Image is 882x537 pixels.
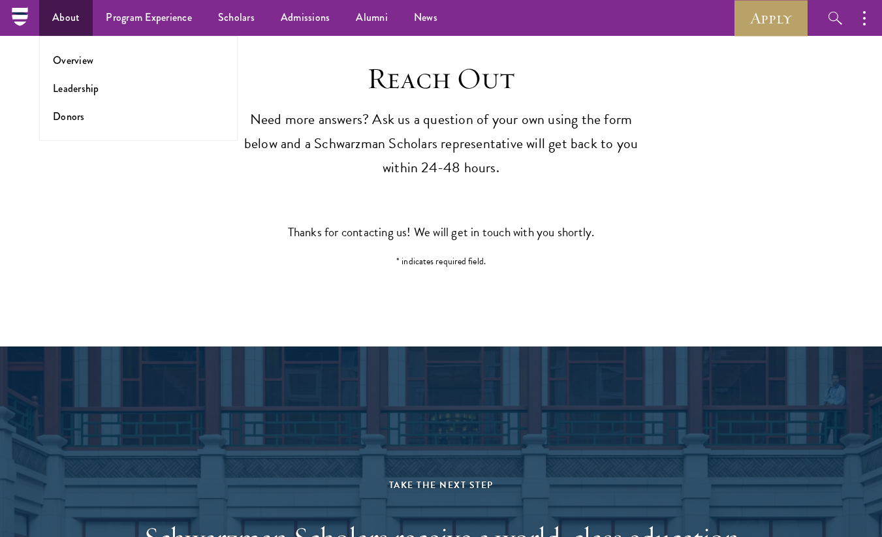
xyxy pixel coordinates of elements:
a: Donors [53,109,85,124]
div: Take the Next Step [138,477,745,493]
h3: Reach Out [239,61,644,97]
a: Overview [53,53,93,68]
div: Thanks for contacting us! We will get in touch with you shortly. [177,222,706,241]
p: * indicates required field. [177,254,706,268]
a: Leadership [53,81,99,96]
p: Need more answers? Ask us a question of your own using the form below and a Schwarzman Scholars r... [239,108,644,180]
